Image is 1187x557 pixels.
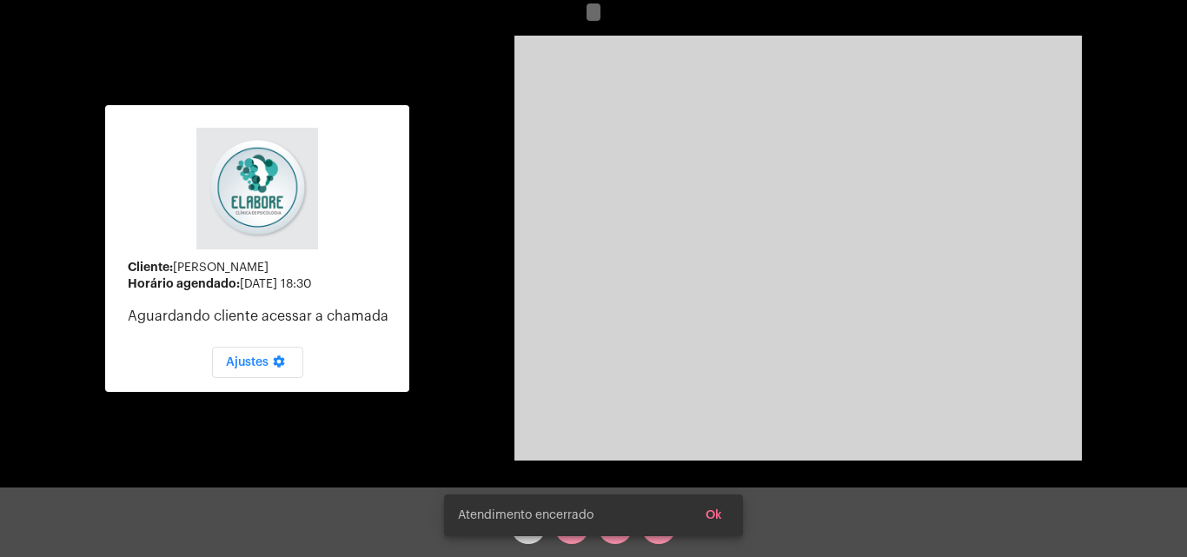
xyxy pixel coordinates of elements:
[128,261,173,273] strong: Cliente:
[196,128,318,249] img: 4c6856f8-84c7-1050-da6c-cc5081a5dbaf.jpg
[128,308,395,324] p: Aguardando cliente acessar a chamada
[458,507,593,524] span: Atendimento encerrado
[128,261,395,275] div: [PERSON_NAME]
[269,355,289,375] mat-icon: settings
[212,347,303,378] button: Ajustes
[706,509,722,521] span: Ok
[226,356,289,368] span: Ajustes
[692,500,736,531] button: Ok
[128,277,240,289] strong: Horário agendado:
[128,277,395,291] div: [DATE] 18:30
